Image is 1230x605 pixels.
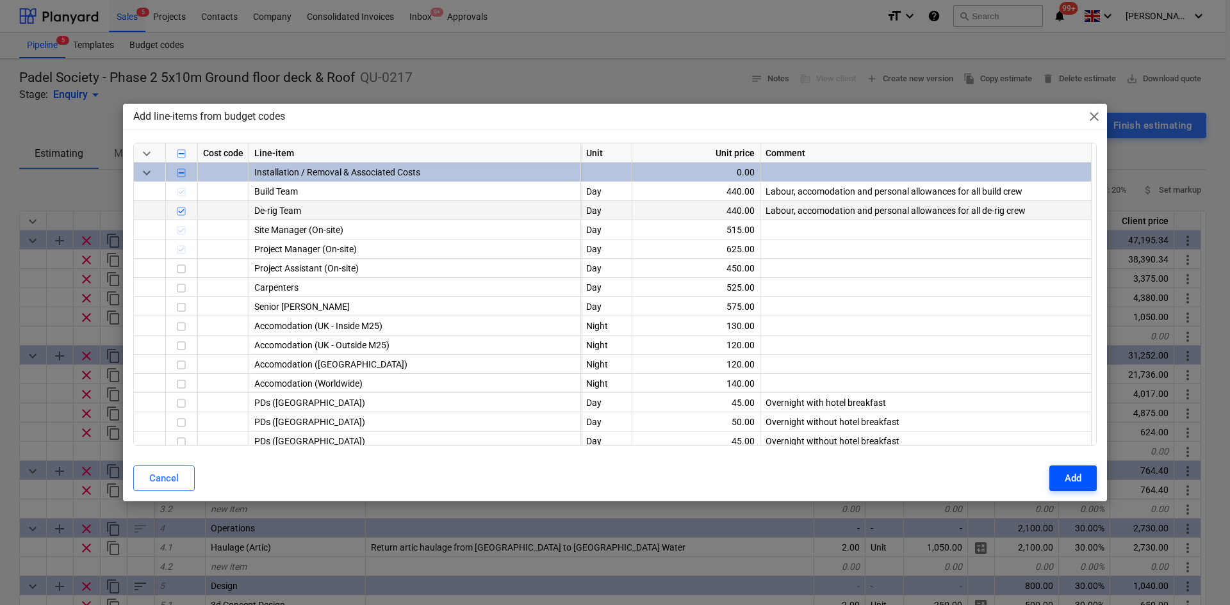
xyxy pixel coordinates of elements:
[1086,109,1102,124] span: close
[249,143,581,163] div: Line-item
[249,239,581,259] div: Project Manager (On-site)
[1049,465,1097,491] button: Add
[760,432,1092,451] div: Overnight without hotel breakfast
[637,432,755,451] div: 45.00
[581,278,632,297] div: Day
[198,143,249,163] div: Cost code
[581,201,632,220] div: Day
[249,355,581,374] div: Accomodation ([GEOGRAPHIC_DATA])
[637,297,755,316] div: 575.00
[760,393,1092,412] div: Overnight with hotel breakfast
[249,393,581,412] div: PDs ([GEOGRAPHIC_DATA])
[760,201,1092,220] div: Labour, accomodation and personal allowances for all de-rig crew
[760,412,1092,432] div: Overnight without hotel breakfast
[637,163,755,182] div: 0.00
[637,393,755,412] div: 45.00
[637,316,755,335] div: 130.00
[581,182,632,201] div: Day
[637,412,755,432] div: 50.00
[133,465,195,491] button: Cancel
[581,220,632,239] div: Day
[581,316,632,335] div: Night
[581,259,632,278] div: Day
[249,297,581,316] div: Senior [PERSON_NAME]
[249,259,581,278] div: Project Assistant (On-site)
[581,393,632,412] div: Day
[1166,544,1230,605] iframe: Chat Widget
[637,239,755,259] div: 625.00
[1065,470,1081,487] div: Add
[249,432,581,451] div: PDs ([GEOGRAPHIC_DATA])
[139,146,154,161] span: keyboard_arrow_down
[581,239,632,259] div: Day
[249,220,581,239] div: Site Manager (On-site)
[637,220,755,239] div: 515.00
[637,201,755,220] div: 440.00
[637,259,755,278] div: 450.00
[581,412,632,432] div: Day
[249,374,581,393] div: Accomodation (Worldwide)
[133,109,285,124] p: Add line-items from budget codes
[581,432,632,451] div: Day
[249,316,581,335] div: Accomodation (UK - Inside M25)
[149,470,179,487] div: Cancel
[581,143,632,163] div: Unit
[637,335,755,355] div: 120.00
[581,374,632,393] div: Night
[581,355,632,374] div: Night
[632,143,760,163] div: Unit price
[139,165,154,181] span: keyboard_arrow_down
[249,182,581,201] div: Build Team
[249,278,581,297] div: Carpenters
[637,374,755,393] div: 140.00
[637,278,755,297] div: 525.00
[249,163,581,182] div: Installation / Removal & Associated Costs
[581,297,632,316] div: Day
[637,182,755,201] div: 440.00
[637,355,755,374] div: 120.00
[760,182,1092,201] div: Labour, accomodation and personal allowances for all build crew
[249,335,581,355] div: Accomodation (UK - Outside M25)
[760,143,1092,163] div: Comment
[249,201,581,220] div: De-rig Team
[581,335,632,355] div: Night
[249,412,581,432] div: PDs ([GEOGRAPHIC_DATA])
